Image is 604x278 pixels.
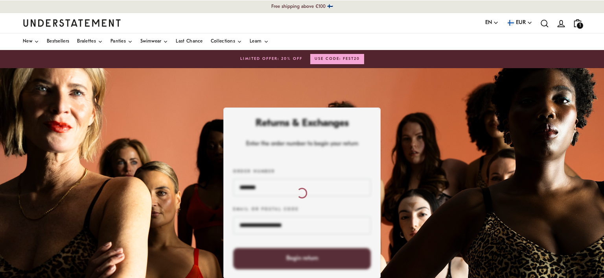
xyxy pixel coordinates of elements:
[485,19,499,27] button: EN
[23,54,581,64] a: LIMITED OFFER: 20% OFFUSE CODE: FEST20
[250,39,262,44] span: Learn
[577,22,583,29] span: 1
[140,39,161,44] span: Swimwear
[23,19,121,26] a: Understatement Homepage
[485,19,492,27] span: EN
[240,56,302,62] span: LIMITED OFFER: 20% OFF
[176,33,203,50] a: Last Chance
[569,15,586,31] a: 1
[246,2,359,12] p: Free shipping above €100 🇫🇮
[47,39,69,44] span: Bestsellers
[110,39,126,44] span: Panties
[140,33,168,50] a: Swimwear
[110,33,133,50] a: Panties
[77,33,103,50] a: Bralettes
[176,39,203,44] span: Last Chance
[23,39,32,44] span: New
[211,33,242,50] a: Collections
[47,33,69,50] a: Bestsellers
[310,54,364,64] button: USE CODE: FEST20
[516,19,526,27] span: EUR
[506,19,532,27] button: EUR
[211,39,235,44] span: Collections
[23,33,39,50] a: New
[77,39,96,44] span: Bralettes
[250,33,269,50] a: Learn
